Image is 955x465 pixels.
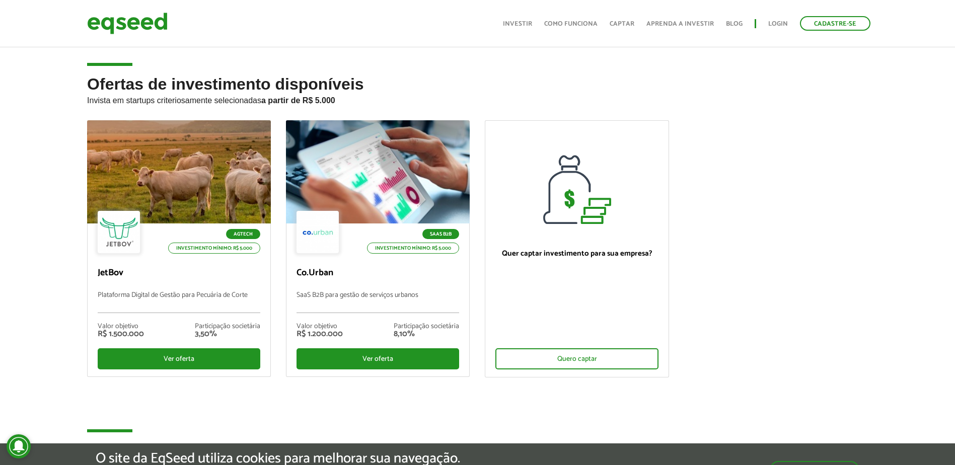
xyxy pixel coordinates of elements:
p: Plataforma Digital de Gestão para Pecuária de Corte [98,291,260,313]
div: Participação societária [195,323,260,330]
a: Agtech Investimento mínimo: R$ 5.000 JetBov Plataforma Digital de Gestão para Pecuária de Corte V... [87,120,271,377]
p: JetBov [98,268,260,279]
p: Co.Urban [297,268,459,279]
p: SaaS B2B para gestão de serviços urbanos [297,291,459,313]
div: Quero captar [495,348,658,369]
div: Ver oferta [98,348,260,369]
a: Como funciona [544,21,598,27]
a: Blog [726,21,743,27]
a: SaaS B2B Investimento mínimo: R$ 5.000 Co.Urban SaaS B2B para gestão de serviços urbanos Valor ob... [286,120,470,377]
a: Login [768,21,788,27]
a: Investir [503,21,532,27]
div: Ver oferta [297,348,459,369]
p: Investimento mínimo: R$ 5.000 [168,243,260,254]
h2: Ofertas de investimento disponíveis [87,75,868,120]
img: EqSeed [87,10,168,37]
div: Participação societária [394,323,459,330]
p: Quer captar investimento para sua empresa? [495,249,658,258]
a: Cadastre-se [800,16,870,31]
strong: a partir de R$ 5.000 [261,96,335,105]
div: 3,50% [195,330,260,338]
p: Agtech [226,229,260,239]
div: Valor objetivo [98,323,144,330]
div: 8,10% [394,330,459,338]
div: Valor objetivo [297,323,343,330]
a: Aprenda a investir [646,21,714,27]
p: Invista em startups criteriosamente selecionadas [87,93,868,105]
div: R$ 1.200.000 [297,330,343,338]
div: R$ 1.500.000 [98,330,144,338]
p: SaaS B2B [422,229,459,239]
a: Quer captar investimento para sua empresa? Quero captar [485,120,669,377]
a: Captar [610,21,634,27]
p: Investimento mínimo: R$ 5.000 [367,243,459,254]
